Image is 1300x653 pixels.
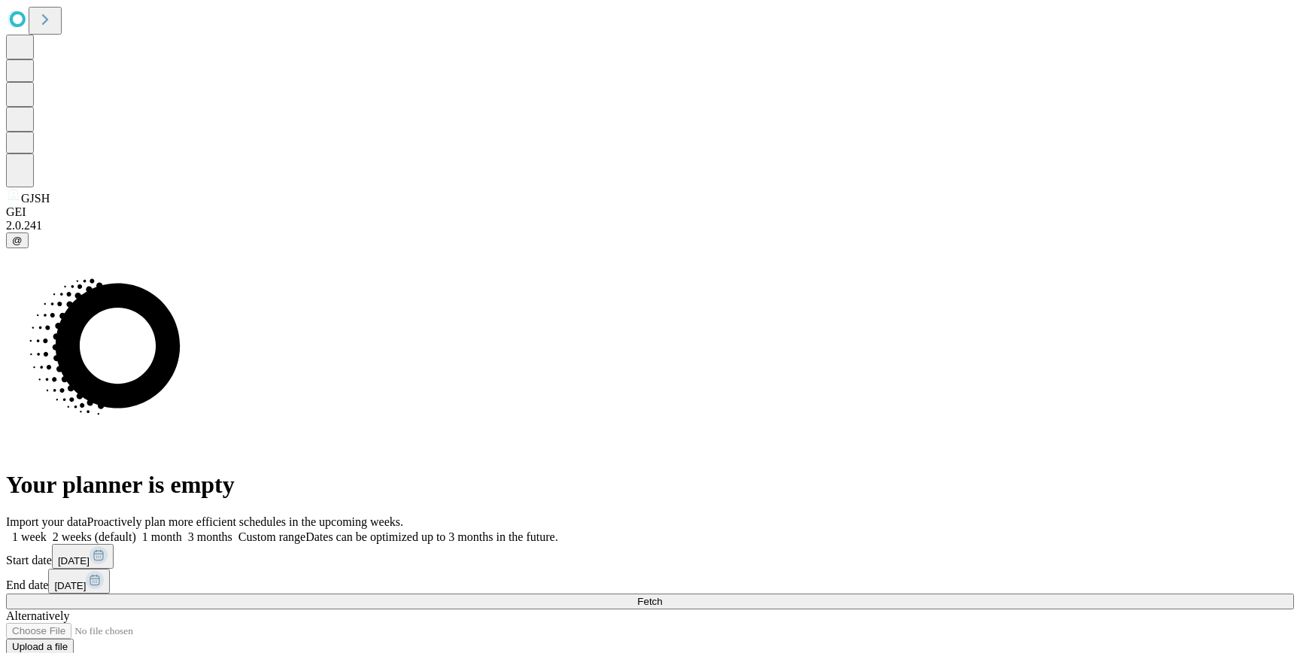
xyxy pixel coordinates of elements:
span: 1 month [142,530,182,543]
span: [DATE] [58,555,90,566]
span: Alternatively [6,609,69,622]
span: 1 week [12,530,47,543]
div: Start date [6,544,1294,569]
span: Custom range [238,530,305,543]
button: @ [6,232,29,248]
h1: Your planner is empty [6,471,1294,499]
span: 3 months [188,530,232,543]
span: Dates can be optimized up to 3 months in the future. [305,530,557,543]
span: GJSH [21,192,50,205]
span: 2 weeks (default) [53,530,136,543]
div: End date [6,569,1294,594]
div: GEI [6,205,1294,219]
div: 2.0.241 [6,219,1294,232]
span: Import your data [6,515,87,528]
button: Fetch [6,594,1294,609]
span: @ [12,235,23,246]
button: [DATE] [48,569,110,594]
span: Fetch [637,596,662,607]
span: [DATE] [54,580,86,591]
button: [DATE] [52,544,114,569]
span: Proactively plan more efficient schedules in the upcoming weeks. [87,515,403,528]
